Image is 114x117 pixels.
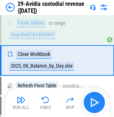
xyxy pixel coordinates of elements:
div: Paste Values [16,19,46,27]
img: Main button [88,97,100,108]
div: range [54,20,66,26]
div: Skip [66,105,75,110]
img: Back [6,3,15,12]
div: Close Workbook [16,50,52,59]
img: Run All [17,95,26,104]
img: Settings menu [99,3,108,12]
button: Skip [58,94,82,111]
div: Run All [13,105,29,110]
button: Run All [10,94,33,111]
div: to [49,20,53,26]
img: Support [90,4,96,10]
div: 29-Avidia custodial revenue ([DATE]) [18,0,87,14]
div: Refresh Pivot Table [16,82,58,90]
img: Skip [66,95,74,104]
div: 'Aug Mark'!A1:K60441 [9,30,56,39]
div: 2025_08_Balance_by_Day.xlsx [9,62,74,71]
button: Undo [34,94,57,111]
img: Undo [41,95,50,104]
div: pending... [63,83,84,89]
div: Undo [40,105,51,110]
